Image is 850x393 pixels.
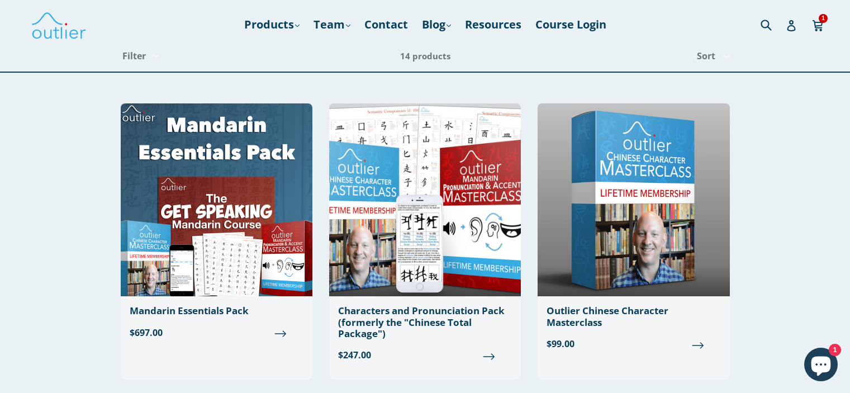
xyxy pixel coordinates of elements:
[547,337,720,351] span: $99.00
[308,15,356,35] a: Team
[400,50,450,61] span: 14 products
[812,12,825,37] a: 1
[130,325,303,339] span: $697.00
[121,103,312,348] a: Mandarin Essentials Pack $697.00
[538,103,729,296] img: Outlier Chinese Character Masterclass Outlier Linguistics
[459,15,527,35] a: Resources
[121,103,312,296] img: Mandarin Essentials Pack
[538,103,729,359] a: Outlier Chinese Character Masterclass $99.00
[359,15,414,35] a: Contact
[801,348,841,384] inbox-online-store-chat: Shopify online store chat
[31,8,87,41] img: Outlier Linguistics
[239,15,305,35] a: Products
[338,305,512,339] div: Characters and Pronunciation Pack (formerly the "Chinese Total Package")
[530,15,612,35] a: Course Login
[547,305,720,328] div: Outlier Chinese Character Masterclass
[819,14,828,22] span: 1
[416,15,457,35] a: Blog
[329,103,521,371] a: Characters and Pronunciation Pack (formerly the "Chinese Total Package") $247.00
[338,348,512,362] span: $247.00
[758,13,789,36] input: Search
[130,305,303,316] div: Mandarin Essentials Pack
[329,103,521,296] img: Chinese Total Package Outlier Linguistics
